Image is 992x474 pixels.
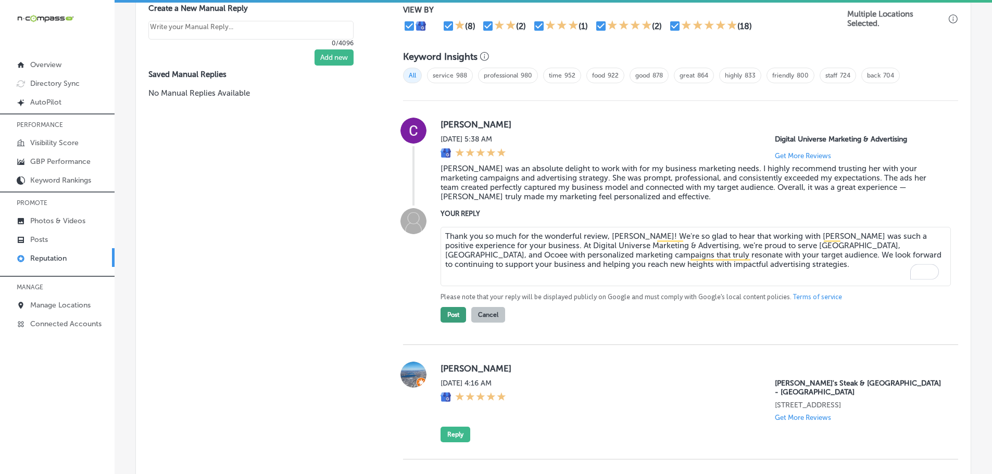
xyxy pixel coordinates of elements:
[30,235,48,244] p: Posts
[793,292,842,302] a: Terms of service
[30,157,91,166] p: GBP Performance
[403,5,847,15] p: VIEW BY
[775,135,941,144] p: Digital Universe Marketing & Advertising
[17,14,74,23] img: 660ab0bf-5cc7-4cb8-ba1c-48b5ae0f18e60NCTV_CLogo_TV_Black_-500x88.png
[148,70,370,79] label: Saved Manual Replies
[772,72,794,79] a: friendly
[883,72,894,79] a: 704
[635,72,650,79] a: good
[441,210,941,217] label: YOUR REPLY
[775,401,941,409] p: 301 Lavaca St
[30,216,85,225] p: Photos & Videos
[484,72,518,79] a: professional
[564,72,575,79] a: 952
[30,254,67,263] p: Reputation
[441,119,941,130] label: [PERSON_NAME]
[441,164,941,201] blockquote: [PERSON_NAME] was an absolute delight to work with for my business marketing needs. I highly reco...
[441,307,466,323] button: Post
[455,148,506,159] div: 5 Stars
[441,227,951,286] textarea: To enrich screen reader interactions, please activate Accessibility in Grammarly extension settings
[681,20,737,32] div: 5 Stars
[521,72,532,79] a: 980
[608,72,619,79] a: 922
[516,21,526,31] div: (2)
[441,292,941,302] p: Please note that your reply will be displayed publicly on Google and must comply with Google's lo...
[680,72,695,79] a: great
[433,72,454,79] a: service
[148,40,354,47] p: 0/4096
[847,9,946,28] p: Multiple Locations Selected.
[465,21,475,31] div: (8)
[400,208,426,234] img: Image
[867,72,881,79] a: back
[315,49,354,66] button: Add new
[471,307,505,323] button: Cancel
[592,72,605,79] a: food
[403,51,478,62] h3: Keyword Insights
[775,414,831,421] p: Get More Reviews
[30,98,61,107] p: AutoPilot
[840,72,850,79] a: 724
[797,72,809,79] a: 800
[825,72,837,79] a: staff
[697,72,708,79] a: 864
[607,20,652,32] div: 4 Stars
[737,21,752,31] div: (18)
[549,72,562,79] a: time
[579,21,588,31] div: (1)
[745,72,756,79] a: 833
[545,20,579,32] div: 3 Stars
[455,20,465,32] div: 1 Star
[652,72,663,79] a: 878
[403,68,422,83] span: All
[775,379,941,396] p: Bob's Steak & Chop House - Downtown Austin
[148,21,354,40] textarea: Create your Quick Reply
[30,176,91,185] p: Keyword Rankings
[30,79,80,88] p: Directory Sync
[30,319,102,328] p: Connected Accounts
[652,21,662,31] div: (2)
[494,20,516,32] div: 2 Stars
[30,138,79,147] p: Visibility Score
[30,60,61,69] p: Overview
[775,152,831,160] p: Get More Reviews
[441,427,470,442] button: Reply
[30,301,91,310] p: Manage Locations
[148,87,370,99] p: No Manual Replies Available
[441,135,506,144] label: [DATE] 5:38 AM
[441,363,941,374] label: [PERSON_NAME]
[441,379,506,388] label: [DATE] 4:16 AM
[148,4,354,13] label: Create a New Manual Reply
[725,72,742,79] a: highly
[455,392,506,403] div: 5 Stars
[456,72,467,79] a: 988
